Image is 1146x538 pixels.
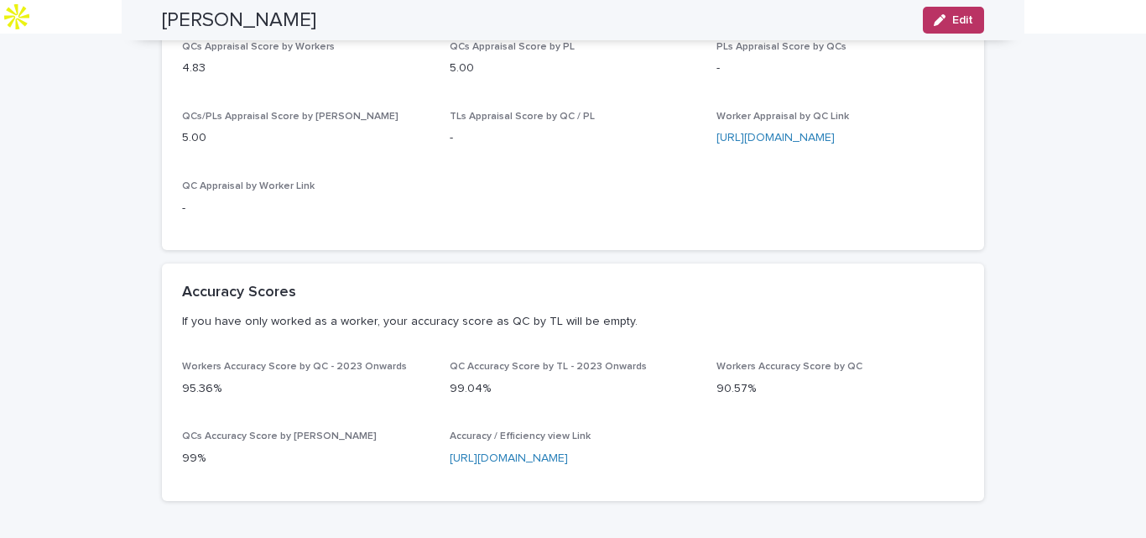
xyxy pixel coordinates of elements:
h2: Accuracy Scores [182,284,296,302]
p: 90.57% [716,380,964,398]
h2: [PERSON_NAME] [162,8,316,33]
span: Workers Accuracy Score by QC - 2023 Onwards [182,362,407,372]
span: Edit [952,14,973,26]
span: Accuracy / Efficiency view Link [450,431,591,441]
p: - [450,129,697,147]
span: QC Appraisal by Worker Link [182,181,315,191]
p: 5.00 [182,129,430,147]
a: [URL][DOMAIN_NAME] [716,132,835,144]
p: 95.36% [182,380,430,398]
span: QCs Accuracy Score by [PERSON_NAME] [182,431,377,441]
p: 5.00 [450,60,697,77]
span: PLs Appraisal Score by QCs [716,42,846,52]
span: QCs Appraisal Score by PL [450,42,575,52]
p: 99% [182,450,430,467]
p: 99.04% [450,380,697,398]
p: 4.83 [182,60,430,77]
span: QC Accuracy Score by TL - 2023 Onwards [450,362,647,372]
p: - [716,60,964,77]
button: Edit [923,7,984,34]
a: [URL][DOMAIN_NAME] [450,452,568,464]
span: TLs Appraisal Score by QC / PL [450,112,595,122]
p: If you have only worked as a worker, your accuracy score as QC by TL will be empty. [182,314,957,329]
span: Workers Accuracy Score by QC [716,362,862,372]
p: - [182,200,430,217]
span: Worker Appraisal by QC Link [716,112,849,122]
span: QCs Appraisal Score by Workers [182,42,335,52]
span: QCs/PLs Appraisal Score by [PERSON_NAME] [182,112,398,122]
